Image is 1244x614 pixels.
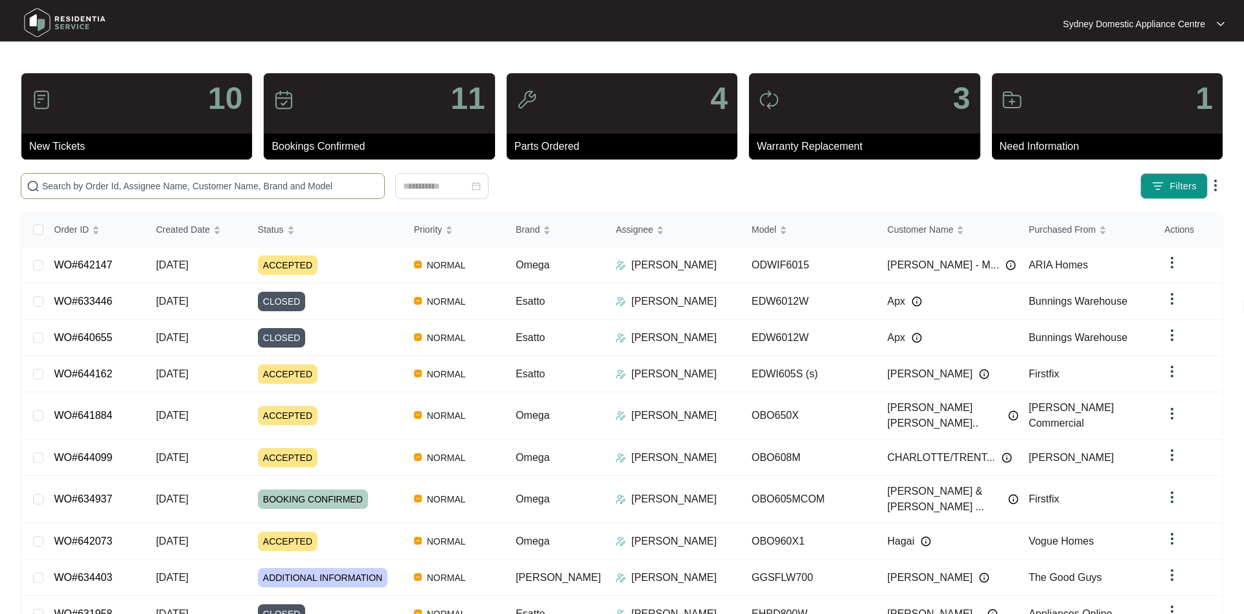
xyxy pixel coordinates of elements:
span: Esatto [516,332,545,343]
span: [DATE] [156,493,189,504]
p: [PERSON_NAME] [631,366,717,382]
span: Vogue Homes [1029,536,1094,547]
a: WO#642147 [54,259,113,270]
span: Status [258,222,284,237]
span: ACCEPTED [258,255,317,275]
img: Vercel Logo [414,333,422,341]
img: dropdown arrow [1164,327,1180,343]
img: icon [759,89,779,110]
span: [PERSON_NAME] & [PERSON_NAME] ... [888,484,1002,515]
span: Order ID [54,222,89,237]
span: ACCEPTED [258,532,317,551]
span: Apx [888,330,906,346]
img: Info icon [1002,453,1012,463]
img: search-icon [27,180,40,193]
span: [PERSON_NAME] [PERSON_NAME].. [888,400,1002,431]
img: dropdown arrow [1164,567,1180,583]
td: ODWIF6015 [741,247,877,283]
img: Assigner Icon [616,494,626,504]
td: EDW6012W [741,320,877,356]
p: [PERSON_NAME] [631,257,717,273]
td: OBO608M [741,440,877,476]
span: CHARLOTTE/TRENT... [888,450,995,466]
span: [PERSON_NAME] [888,570,973,585]
th: Model [741,213,877,247]
span: Apx [888,294,906,309]
td: GGSFLW700 [741,560,877,596]
span: NORMAL [422,450,471,466]
p: [PERSON_NAME] [631,408,717,423]
span: NORMAL [422,570,471,585]
p: Bookings Confirmed [271,139,494,154]
span: Esatto [516,296,545,307]
img: Assigner Icon [616,453,626,463]
p: 3 [953,83,971,114]
span: ACCEPTED [258,364,317,384]
span: ADDITIONAL INFORMATION [258,568,387,587]
p: [PERSON_NAME] [631,330,717,346]
button: filter iconFilters [1140,173,1208,199]
img: Info icon [979,369,989,379]
span: Omega [516,259,549,270]
p: 10 [208,83,242,114]
img: icon [31,89,52,110]
span: NORMAL [422,294,471,309]
img: Vercel Logo [414,297,422,305]
img: Vercel Logo [414,411,422,419]
img: dropdown arrow [1164,490,1180,505]
span: Omega [516,452,549,463]
a: WO#634937 [54,493,113,504]
img: Info icon [912,333,922,343]
th: Created Date [146,213,248,247]
p: [PERSON_NAME] [631,534,717,549]
img: Vercel Logo [414,495,422,502]
img: Vercel Logo [414,537,422,545]
th: Order ID [44,213,146,247]
img: Assigner Icon [616,369,626,379]
span: NORMAL [422,330,471,346]
span: Omega [516,536,549,547]
img: dropdown arrow [1164,531,1180,547]
th: Status [248,213,404,247]
p: 4 [710,83,728,114]
p: [PERSON_NAME] [631,570,717,585]
span: [DATE] [156,332,189,343]
img: Vercel Logo [414,370,422,377]
a: WO#633446 [54,296,113,307]
img: icon [1002,89,1022,110]
span: [DATE] [156,368,189,379]
span: Brand [516,222,540,237]
img: filter icon [1151,180,1164,193]
td: EDWI605S (s) [741,356,877,392]
p: [PERSON_NAME] [631,450,717,466]
span: [PERSON_NAME] [888,366,973,382]
span: Firstfix [1029,368,1059,379]
span: CLOSED [258,328,306,348]
a: WO#642073 [54,536,113,547]
img: dropdown arrow [1164,291,1180,307]
span: [PERSON_NAME] - M... [888,257,999,273]
img: Vercel Logo [414,453,422,461]
span: [DATE] [156,572,189,583]
img: Info icon [1006,260,1016,270]
span: Model [752,222,776,237]
p: [PERSON_NAME] [631,491,717,507]
img: Assigner Icon [616,260,626,270]
img: Assigner Icon [616,573,626,583]
td: OBO960X1 [741,523,877,560]
span: CLOSED [258,292,306,311]
span: ACCEPTED [258,448,317,467]
span: Hagai [888,534,915,549]
input: Search by Order Id, Assignee Name, Customer Name, Brand and Model [42,179,379,193]
img: Info icon [921,536,931,547]
img: dropdown arrow [1208,178,1223,193]
img: residentia service logo [19,3,110,42]
span: [PERSON_NAME] [516,572,601,583]
span: NORMAL [422,408,471,423]
img: Info icon [979,573,989,583]
img: Assigner Icon [616,296,626,307]
img: Info icon [1008,494,1019,504]
th: Assignee [605,213,741,247]
p: Sydney Domestic Appliance Centre [1063,18,1205,30]
img: Info icon [912,296,922,307]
